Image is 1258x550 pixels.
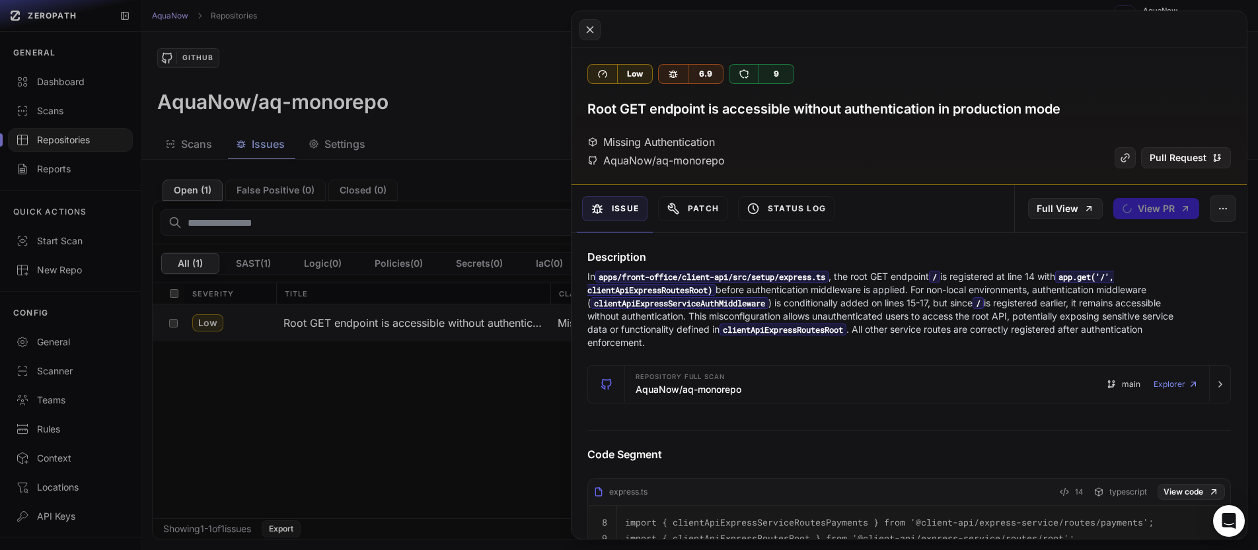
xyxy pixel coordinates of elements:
code: clientApiExpressServiceAuthMiddleware [591,297,768,309]
span: typescript [1109,487,1147,497]
a: View code [1158,484,1225,500]
button: Patch [658,196,727,221]
code: import { clientApiExpressRoutesRoot } from '@client-api/express-service/routes/root'; [625,532,1074,544]
code: 8 [602,516,607,528]
code: clientApiExpressRoutesRoot [720,324,846,335]
code: import { clientApiExpressServiceRoutesPayments } from '@client-api/express-service/routes/payments'; [625,516,1154,528]
button: Status Log [738,196,834,221]
button: Repository Full scan AquaNow/aq-monorepo main Explorer [588,366,1230,403]
a: Explorer [1154,371,1199,397]
div: Open Intercom Messenger [1213,505,1245,537]
code: / [929,271,940,283]
button: View PR [1113,198,1199,219]
h4: Description [587,249,1231,265]
a: Pull Request [1141,147,1231,168]
code: apps/front-office/client-api/src/setup/express.ts [595,271,829,283]
code: 9 [602,532,607,544]
h4: Code Segment [587,446,1231,462]
div: AquaNow/aq-monorepo [587,153,725,168]
span: Repository Full scan [636,374,725,380]
span: main [1122,379,1140,390]
a: Full View [1028,198,1103,219]
p: In , the root GET endpoint is registered at line 14 with before authentication middleware is appl... [587,270,1179,349]
code: / [973,297,984,309]
button: Issue [582,196,647,221]
div: express.ts [593,487,647,497]
span: 14 [1075,484,1083,500]
h3: AquaNow/aq-monorepo [636,383,741,396]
